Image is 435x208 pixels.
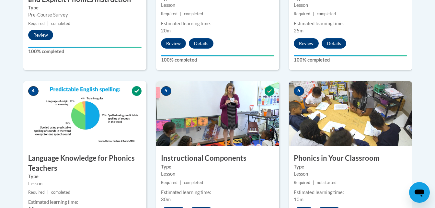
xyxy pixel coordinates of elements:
span: | [47,190,49,195]
label: 100% completed [161,56,274,64]
div: Estimated learning time: [161,189,274,196]
div: Lesson [294,2,407,9]
span: 30m [161,197,171,202]
button: Details [189,38,213,49]
span: Required [161,180,177,185]
span: Required [161,11,177,16]
span: 25m [294,28,303,33]
img: Course Image [289,81,412,146]
span: | [47,21,49,26]
span: | [313,180,314,185]
div: Pre-Course Survey [28,11,142,18]
label: Type [161,163,274,170]
img: Course Image [23,81,146,146]
div: Lesson [28,180,142,187]
div: Estimated learning time: [28,199,142,206]
h3: Language Knowledge for Phonics Teachers [23,153,146,173]
span: Required [28,190,45,195]
iframe: Button to launch messaging window [409,182,430,203]
label: Type [294,163,407,170]
span: | [180,180,181,185]
span: | [180,11,181,16]
button: Review [28,30,53,40]
label: 100% completed [28,48,142,55]
span: completed [184,11,203,16]
span: 6 [294,86,304,96]
div: Your progress [294,55,407,56]
span: 20m [161,28,171,33]
button: Review [161,38,186,49]
span: completed [317,11,336,16]
span: not started [317,180,337,185]
div: Your progress [28,47,142,48]
span: Required [28,21,45,26]
div: Estimated learning time: [294,189,407,196]
span: | [313,11,314,16]
div: Estimated learning time: [161,20,274,27]
button: Details [322,38,346,49]
label: Type [28,173,142,180]
div: Lesson [161,2,274,9]
span: completed [184,180,203,185]
span: 4 [28,86,39,96]
label: 100% completed [294,56,407,64]
span: Required [294,180,310,185]
div: Lesson [161,170,274,178]
span: completed [51,190,70,195]
h3: Instructional Components [156,153,279,163]
span: Required [294,11,310,16]
div: Estimated learning time: [294,20,407,27]
span: completed [51,21,70,26]
button: Review [294,38,319,49]
span: 5 [161,86,171,96]
h3: Phonics in Your Classroom [289,153,412,163]
div: Your progress [161,55,274,56]
img: Course Image [156,81,279,146]
label: Type [28,4,142,11]
div: Lesson [294,170,407,178]
span: 10m [294,197,303,202]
